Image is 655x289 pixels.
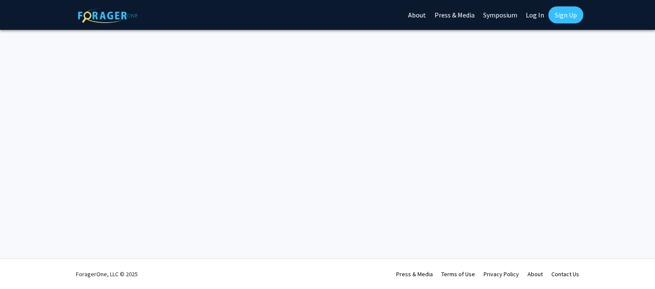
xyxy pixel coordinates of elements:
[76,259,138,289] div: ForagerOne, LLC © 2025
[441,270,475,278] a: Terms of Use
[396,270,433,278] a: Press & Media
[78,8,138,23] img: ForagerOne Logo
[551,270,579,278] a: Contact Us
[548,6,583,23] a: Sign Up
[484,270,519,278] a: Privacy Policy
[527,270,543,278] a: About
